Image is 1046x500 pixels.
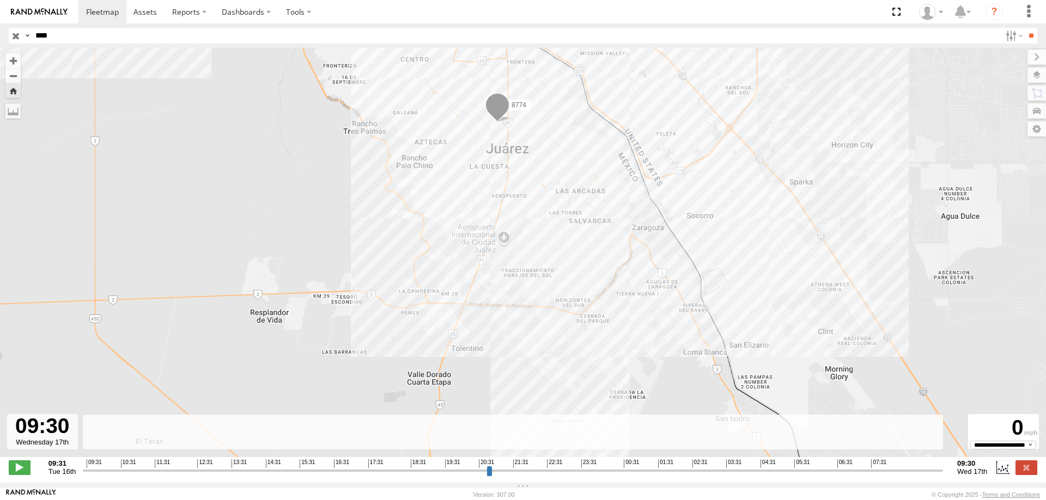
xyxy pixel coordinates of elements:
[581,459,597,468] span: 23:31
[512,101,526,109] span: 8774
[48,467,76,476] span: Tue 16th Sep 2025
[692,459,708,468] span: 02:31
[932,491,1040,498] div: © Copyright 2025 -
[1027,121,1046,137] label: Map Settings
[871,459,886,468] span: 07:31
[479,459,494,468] span: 20:31
[473,491,515,498] div: Version: 307.00
[547,459,562,468] span: 22:31
[48,459,76,467] strong: 09:31
[915,4,947,20] div: MANUEL HERNANDEZ
[5,83,21,98] button: Zoom Home
[411,459,426,468] span: 18:31
[87,459,102,468] span: 09:31
[624,459,639,468] span: 00:31
[11,8,68,16] img: rand-logo.svg
[5,68,21,83] button: Zoom out
[837,459,853,468] span: 06:31
[121,459,136,468] span: 10:31
[23,28,32,44] label: Search Query
[957,459,987,467] strong: 09:30
[197,459,212,468] span: 12:31
[368,459,384,468] span: 17:31
[5,103,21,119] label: Measure
[5,53,21,68] button: Zoom in
[986,3,1003,21] i: ?
[761,459,776,468] span: 04:31
[794,459,810,468] span: 05:31
[155,459,170,468] span: 11:31
[300,459,315,468] span: 15:31
[513,459,528,468] span: 21:31
[726,459,741,468] span: 03:31
[982,491,1040,498] a: Terms and Conditions
[957,467,987,476] span: Wed 17th Sep 2025
[445,459,460,468] span: 19:31
[6,489,56,500] a: Visit our Website
[232,459,247,468] span: 13:31
[334,459,349,468] span: 16:31
[658,459,673,468] span: 01:31
[1001,28,1025,44] label: Search Filter Options
[266,459,281,468] span: 14:31
[9,460,31,474] label: Play/Stop
[970,416,1037,441] div: 0
[1015,460,1037,474] label: Close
